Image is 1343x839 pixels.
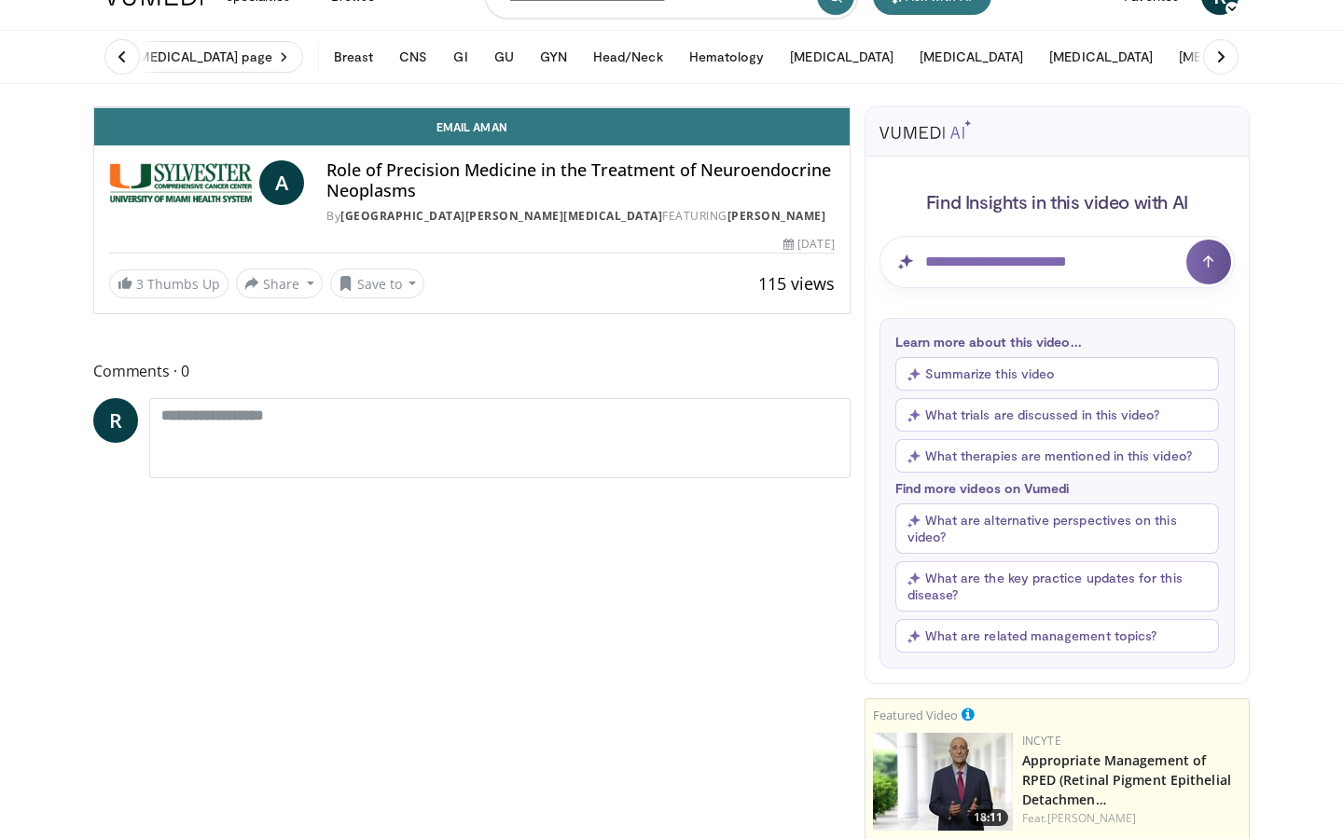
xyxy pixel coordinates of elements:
[582,38,674,76] button: Head/Neck
[109,269,228,298] a: 3 Thumbs Up
[895,439,1219,473] button: What therapies are mentioned in this video?
[136,275,144,293] span: 3
[873,733,1013,831] a: 18:11
[895,619,1219,653] button: What are related management topics?
[94,107,850,108] video-js: Video Player
[1022,733,1061,749] a: Incyte
[968,809,1008,826] span: 18:11
[1022,751,1231,808] a: Appropriate Management of RPED (Retinal Pigment Epithelial Detachmen…
[330,268,425,298] button: Save to
[93,398,138,443] a: R
[873,707,958,723] small: Featured Video
[529,38,578,76] button: GYN
[442,38,478,76] button: GI
[1022,810,1241,827] div: Feat.
[483,38,525,76] button: GU
[908,38,1034,76] button: [MEDICAL_DATA]
[873,733,1013,831] img: dfb61434-267d-484a-acce-b5dc2d5ee040.150x105_q85_crop-smart_upscale.jpg
[895,334,1219,350] p: Learn more about this video...
[326,160,834,200] h4: Role of Precision Medicine in the Treatment of Neuroendocrine Neoplasms
[1038,38,1164,76] button: [MEDICAL_DATA]
[783,236,834,253] div: [DATE]
[326,208,834,225] div: By FEATURING
[758,272,835,295] span: 115 views
[93,41,303,73] a: Visit [MEDICAL_DATA] page
[879,189,1235,213] h4: Find Insights in this video with AI
[340,208,662,224] a: [GEOGRAPHIC_DATA][PERSON_NAME][MEDICAL_DATA]
[895,398,1219,432] button: What trials are discussed in this video?
[1168,38,1294,76] button: [MEDICAL_DATA]
[388,38,438,76] button: CNS
[895,357,1219,391] button: Summarize this video
[879,236,1235,288] input: Question for AI
[1047,810,1136,826] a: [PERSON_NAME]
[259,160,304,205] a: A
[895,561,1219,612] button: What are the key practice updates for this disease?
[678,38,776,76] button: Hematology
[895,480,1219,496] p: Find more videos on Vumedi
[895,503,1219,554] button: What are alternative perspectives on this video?
[779,38,905,76] button: [MEDICAL_DATA]
[323,38,384,76] button: Breast
[879,120,971,139] img: vumedi-ai-logo.svg
[94,108,850,145] a: Email Aman
[727,208,826,224] a: [PERSON_NAME]
[236,268,323,298] button: Share
[93,359,851,383] span: Comments 0
[109,160,252,205] img: University of Miami Sylvester Comprehensive Cancer Center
